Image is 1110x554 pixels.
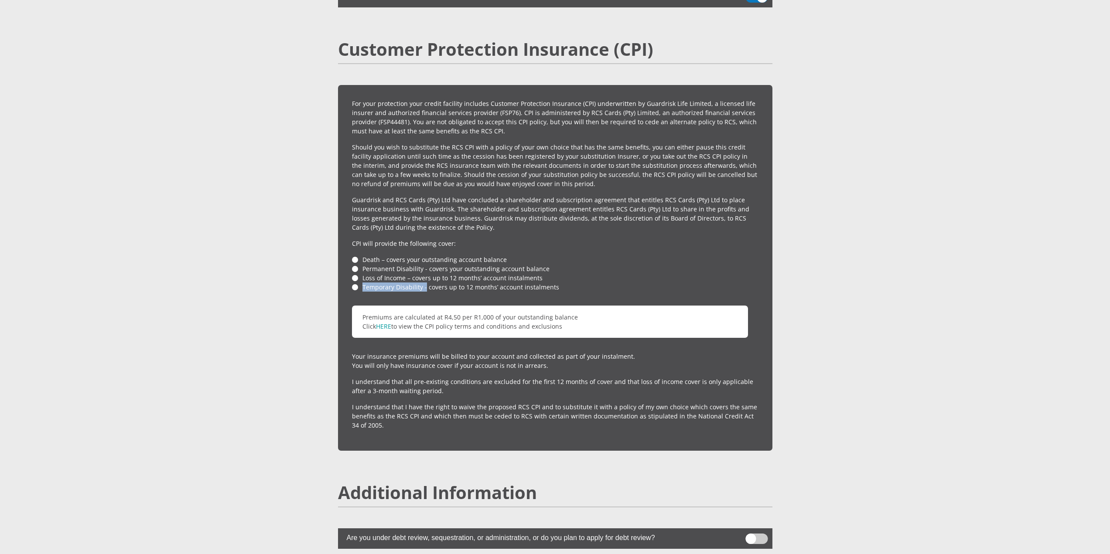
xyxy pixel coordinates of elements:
[376,322,391,330] a: HERE
[352,273,758,282] li: Loss of Income – covers up to 12 months’ account instalments
[352,99,758,136] p: For your protection your credit facility includes Customer Protection Insurance (CPI) underwritte...
[352,377,758,395] p: I understand that all pre-existing conditions are excluded for the first 12 months of cover and t...
[352,306,748,338] p: Premiums are calculated at R4,50 per R1,000 of your outstanding balance Click to view the CPI pol...
[352,352,758,370] p: Your insurance premiums will be billed to your account and collected as part of your instalment. ...
[352,402,758,430] p: I understand that I have the right to waive the proposed RCS CPI and to substitute it with a poli...
[352,195,758,232] p: Guardrisk and RCS Cards (Pty) Ltd have concluded a shareholder and subscription agreement that en...
[352,239,758,248] p: CPI will provide the following cover:
[338,528,729,545] label: Are you under debt review, sequestration, or administration, or do you plan to apply for debt rev...
[352,255,758,264] li: Death – covers your outstanding account balance
[352,264,758,273] li: Permanent Disability - covers your outstanding account balance
[352,282,758,292] li: Temporary Disability - covers up to 12 months’ account instalments
[338,482,772,503] h2: Additional Information
[338,39,772,60] h2: Customer Protection Insurance (CPI)
[352,143,758,188] p: Should you wish to substitute the RCS CPI with a policy of your own choice that has the same bene...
